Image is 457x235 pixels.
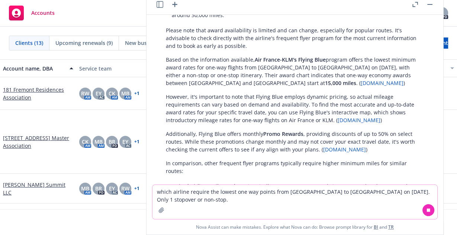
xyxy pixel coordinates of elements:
[3,65,65,72] div: Account name, DBA
[149,219,440,235] span: Nova Assist can make mistakes. Explore what Nova can do: Browse prompt library for and
[134,91,139,96] a: + 1
[94,138,103,146] span: MB
[76,59,152,77] button: Service team
[109,185,115,192] span: EY
[15,39,43,47] span: Clients (13)
[121,89,129,97] span: MB
[95,185,102,192] span: BR
[121,185,129,192] span: RW
[263,130,303,137] span: Promo Rewards
[166,56,424,87] p: Based on the information available, program offers the lowest minimum award rates for one-way fli...
[134,140,139,144] a: + 1
[172,182,424,198] p: : Historically, one-way Saver Awards in economy class have started at .
[172,183,241,190] span: United Airlines MileagePlus
[96,89,102,97] span: EY
[255,56,326,63] span: Air France-KLM's Flying Blue
[81,89,89,97] span: RW
[166,159,424,175] p: In comparison, other frequent flyer programs typically require higher minimum miles for similar r...
[374,224,378,230] a: BI
[79,65,149,72] div: Service team
[3,134,73,150] a: [STREET_ADDRESS] Master Association
[31,10,55,16] span: Accounts
[122,138,128,146] span: EY
[81,185,89,192] span: MB
[166,130,424,153] p: Additionally, Flying Blue offers monthly , providing discounts of up to 50% on select routes. Whi...
[82,138,88,146] span: CK
[325,79,356,87] span: 15,000 miles
[55,39,113,47] span: Upcoming renewals (9)
[109,89,115,97] span: CK
[361,79,403,87] a: [DOMAIN_NAME]
[166,26,424,50] p: Please note that award availability is limited and can change, especially for popular routes. It'...
[3,181,73,196] a: [PERSON_NAME] Summit LLC
[109,138,115,146] span: BR
[166,93,424,124] p: However, it's important to note that Flying Blue employs dynamic pricing, so actual mileage requi...
[125,39,173,47] span: New businesses (0)
[323,146,366,153] a: [DOMAIN_NAME]
[134,186,139,191] a: + 1
[338,117,380,124] a: [DOMAIN_NAME]
[388,224,394,230] a: TR
[6,3,58,23] a: Accounts
[3,86,73,101] a: 181 Fremont Residences Association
